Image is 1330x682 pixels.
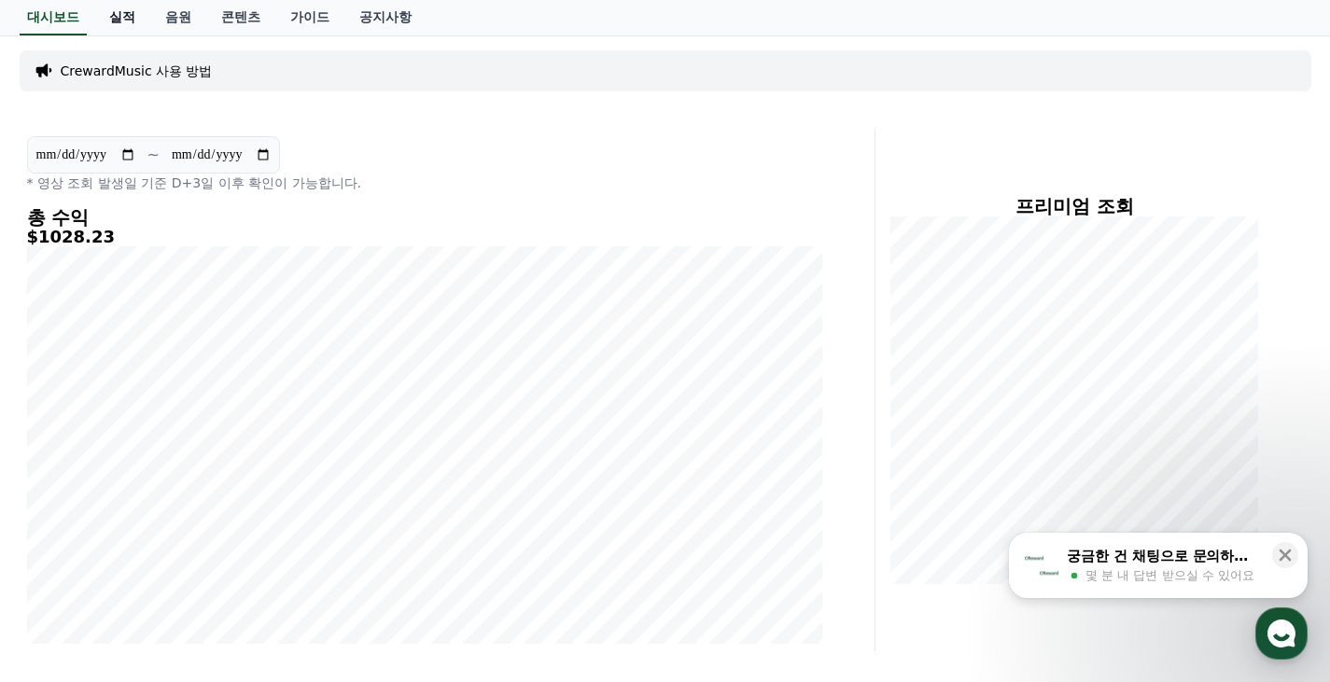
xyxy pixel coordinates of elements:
[61,62,213,80] a: CrewardMusic 사용 방법
[27,174,822,192] p: * 영상 조회 발생일 기준 D+3일 이후 확인이 가능합니다.
[123,527,241,574] a: 대화
[288,555,311,570] span: 설정
[27,228,822,246] h5: $1028.23
[890,196,1259,216] h4: 프리미엄 조회
[27,207,822,228] h4: 총 수익
[6,527,123,574] a: 홈
[147,144,160,166] p: ~
[241,527,358,574] a: 설정
[171,556,193,571] span: 대화
[59,555,70,570] span: 홈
